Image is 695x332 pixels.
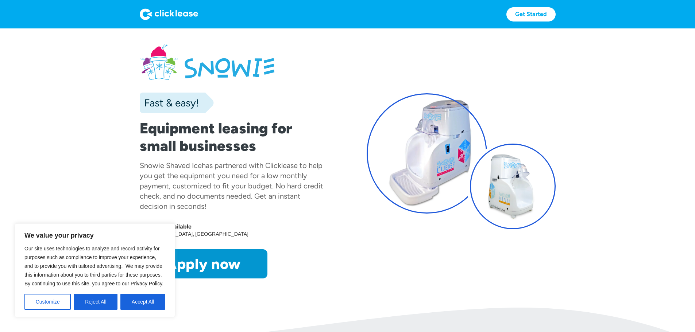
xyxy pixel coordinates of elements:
button: Customize [24,294,71,310]
button: Reject All [74,294,117,310]
p: We value your privacy [24,231,165,240]
img: Logo [140,8,198,20]
div: Snowie Shaved Ice [140,161,202,170]
div: We value your privacy [15,223,175,317]
div: has partnered with Clicklease to help you get the equipment you need for a low monthly payment, c... [140,161,323,211]
div: Locations available [140,223,329,230]
button: Accept All [120,294,165,310]
span: Our site uses technologies to analyze and record activity for purposes such as compliance to impr... [24,246,163,286]
h1: Equipment leasing for small businesses [140,120,329,155]
div: Fast & easy! [140,95,199,110]
a: Get Started [506,7,556,22]
div: [GEOGRAPHIC_DATA] [195,230,250,238]
a: Apply now [140,249,267,278]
